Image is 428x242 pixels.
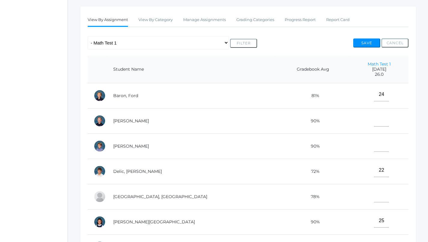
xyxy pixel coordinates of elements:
[113,93,138,98] a: Baron, Ford
[88,14,128,27] a: View By Assignment
[94,216,106,228] div: Victoria Harutyunyan
[276,83,350,108] td: 81%
[368,61,391,67] a: Math Test 1
[276,184,350,209] td: 78%
[276,209,350,234] td: 90%
[107,56,276,83] th: Student Name
[94,90,106,102] div: Ford Baron
[94,115,106,127] div: Brody Bigley
[183,14,226,26] a: Manage Assignments
[276,56,350,83] th: Gradebook Avg
[94,191,106,203] div: Easton Ferris
[276,108,350,133] td: 90%
[138,14,173,26] a: View By Category
[356,67,402,72] span: [DATE]
[326,14,350,26] a: Report Card
[94,140,106,152] div: Jack Crosby
[276,133,350,159] td: 90%
[276,159,350,184] td: 72%
[113,169,162,174] a: Delic, [PERSON_NAME]
[113,194,207,199] a: [GEOGRAPHIC_DATA], [GEOGRAPHIC_DATA]
[230,39,257,48] button: Filter
[113,143,149,149] a: [PERSON_NAME]
[381,38,408,47] button: Cancel
[236,14,274,26] a: Grading Categories
[356,72,402,77] span: 26.0
[94,165,106,177] div: Luka Delic
[353,38,380,47] button: Save
[113,219,195,225] a: [PERSON_NAME][GEOGRAPHIC_DATA]
[113,118,149,124] a: [PERSON_NAME]
[285,14,316,26] a: Progress Report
